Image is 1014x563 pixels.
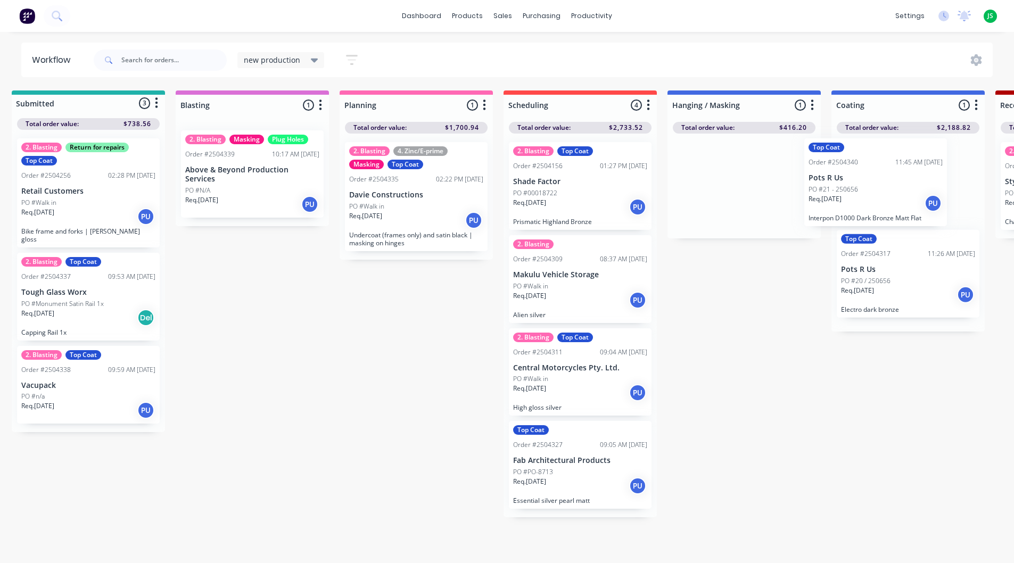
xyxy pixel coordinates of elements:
[19,8,35,24] img: Factory
[845,123,898,133] span: Total order value:
[890,8,930,24] div: settings
[447,8,488,24] div: products
[937,123,971,133] span: $2,188.82
[180,100,285,111] input: Enter column name…
[836,100,941,111] input: Enter column name…
[517,8,566,24] div: purchasing
[397,8,447,24] a: dashboard
[14,98,54,109] div: Submitted
[779,123,807,133] span: $416.20
[987,11,993,21] span: JS
[467,100,478,111] span: 1
[303,100,314,111] span: 1
[121,49,227,71] input: Search for orders...
[488,8,517,24] div: sales
[139,97,150,109] span: 3
[672,100,777,111] input: Enter column name…
[344,100,449,111] input: Enter column name…
[517,123,571,133] span: Total order value:
[566,8,617,24] div: productivity
[795,100,806,111] span: 1
[609,123,643,133] span: $2,733.52
[123,119,151,129] span: $738.56
[508,100,613,111] input: Enter column name…
[631,100,642,111] span: 4
[244,54,300,65] span: new production
[681,123,735,133] span: Total order value:
[959,100,970,111] span: 1
[32,54,76,67] div: Workflow
[353,123,407,133] span: Total order value:
[26,119,79,129] span: Total order value:
[445,123,479,133] span: $1,700.94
